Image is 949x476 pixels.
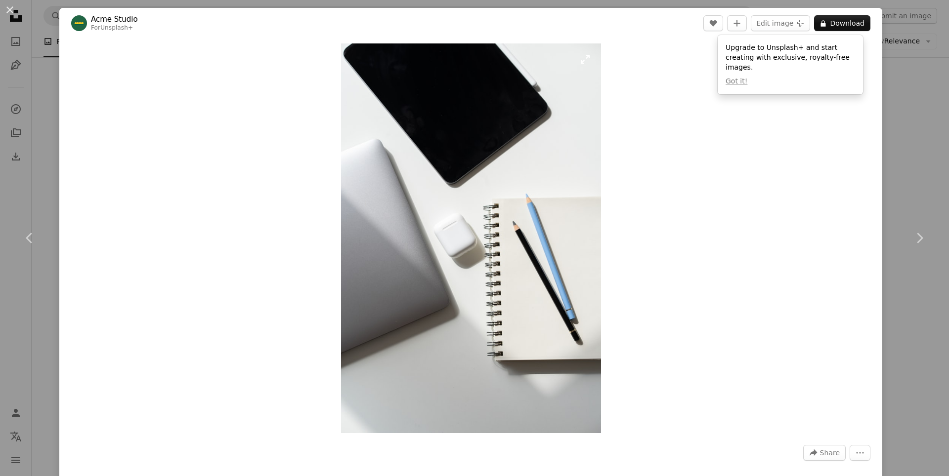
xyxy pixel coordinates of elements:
[803,445,846,461] button: Share this image
[71,15,87,31] img: Go to Acme Studio's profile
[718,35,863,94] div: Upgrade to Unsplash+ and start creating with exclusive, royalty-free images.
[341,43,601,433] button: Zoom in on this image
[100,24,133,31] a: Unsplash+
[850,445,870,461] button: More Actions
[91,14,138,24] a: Acme Studio
[820,445,840,460] span: Share
[726,77,747,86] button: Got it!
[751,15,810,31] button: Edit image
[814,15,870,31] button: Download
[727,15,747,31] button: Add to Collection
[341,43,601,433] img: a white desk with a laptop and a pen
[890,191,949,285] a: Next
[91,24,138,32] div: For
[703,15,723,31] button: Like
